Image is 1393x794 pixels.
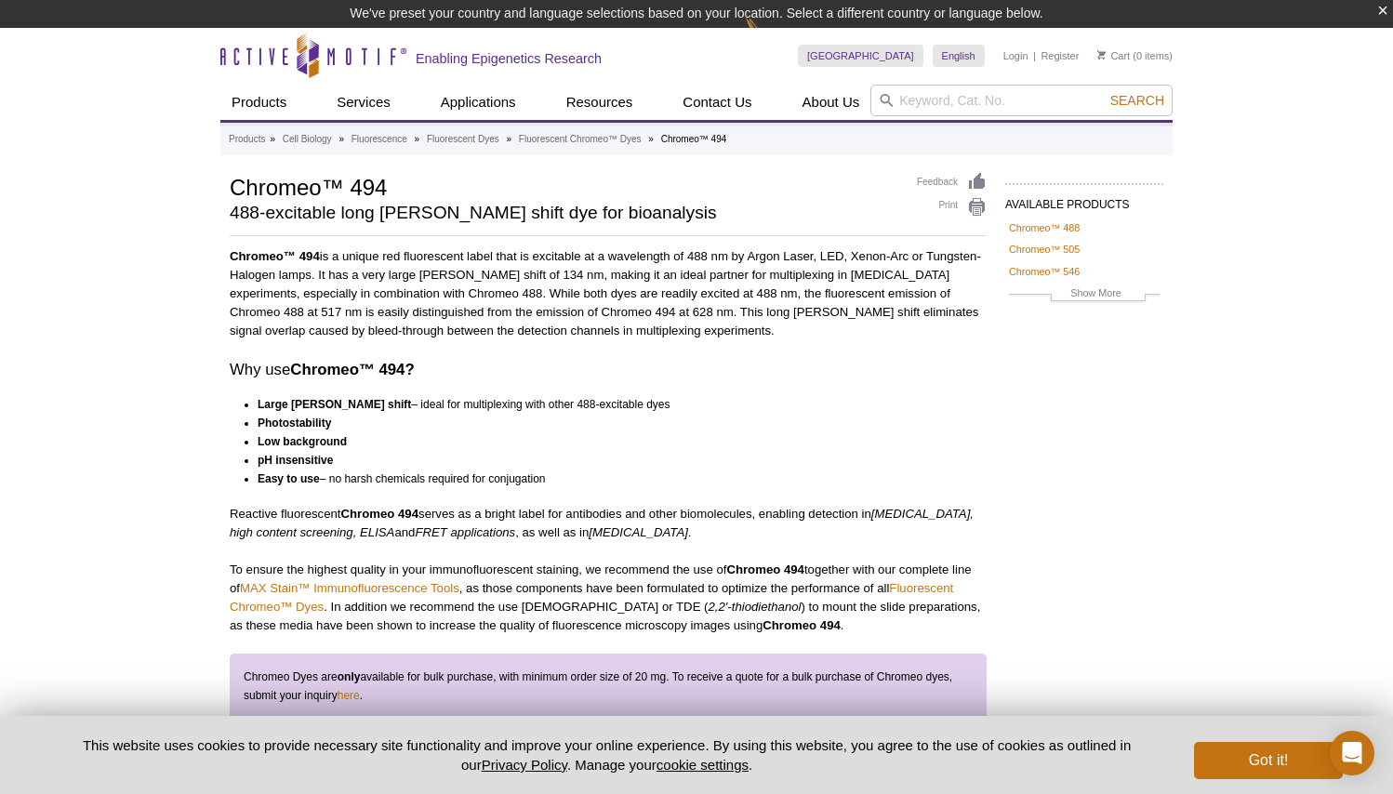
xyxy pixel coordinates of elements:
a: Resources [555,85,644,120]
a: [GEOGRAPHIC_DATA] [798,45,923,67]
li: | [1033,45,1036,67]
span: Search [1110,93,1164,108]
h2: Enabling Epigenetics Research [416,50,602,67]
h2: AVAILABLE PRODUCTS [1005,183,1163,217]
a: Chromeo™ 546 [1009,263,1080,280]
p: To ensure the highest quality in your immunofluorescent staining, we recommend the use of togethe... [230,561,987,635]
a: Privacy Policy [482,757,567,773]
a: Cart [1097,49,1130,62]
a: Services [325,85,402,120]
a: here [338,686,360,705]
img: Your Cart [1097,50,1106,60]
em: 2,2'-thiodiethanol [709,600,802,614]
a: Fluorescent Chromeo™ Dyes [519,131,642,148]
li: » [648,134,654,144]
strong: Easy to use [258,472,320,485]
a: Register [1041,49,1079,62]
a: English [933,45,985,67]
h3: Why use [230,359,987,381]
img: Change Here [745,14,794,58]
p: is a unique red fluorescent label that is excitable at a wavelength of 488 nm by Argon Laser, LED... [230,247,987,340]
strong: Low background [258,435,347,448]
a: Products [229,131,265,148]
li: – ideal for multiplexing with other 488-excitable dyes [258,395,970,414]
li: » [415,134,420,144]
a: Feedback [917,172,987,192]
li: » [338,134,344,144]
a: Chromeo™ 505 [1009,241,1080,258]
strong: Chromeo™ 494 [230,249,320,263]
strong: Chromeo 494 [340,507,418,521]
a: Applications [430,85,527,120]
strong: Chromeo 494 [763,618,841,632]
h1: Chromeo™ 494 [230,172,898,200]
input: Keyword, Cat. No. [870,85,1173,116]
li: (0 items) [1097,45,1173,67]
a: Fluorescence [352,131,407,148]
a: Contact Us [671,85,763,120]
button: Got it! [1194,742,1343,779]
strong: Photostability [258,417,331,430]
a: Login [1003,49,1028,62]
div: Open Intercom Messenger [1330,731,1374,775]
em: FRET applications [415,525,515,539]
li: Chromeo™ 494 [661,134,727,144]
strong: pH insensitive [258,454,333,467]
a: Fluorescent Chromeo™ Dyes [230,581,953,614]
li: » [270,134,275,144]
strong: Chromeo 494 [726,562,804,576]
strong: Chromeo™ 494? [290,361,414,378]
button: Search [1105,92,1170,109]
li: » [507,134,512,144]
strong: only [338,670,361,683]
a: MAX Stain™ Immunofluorescence Tools [240,581,459,595]
a: About Us [791,85,871,120]
div: Chromeo Dyes are available for bulk purchase, with minimum order size of 20 mg. To receive a quot... [230,654,987,719]
a: Chromeo™ 488 [1009,219,1080,236]
strong: Large [PERSON_NAME] shift [258,398,411,411]
li: – no harsh chemicals required for conjugation [258,470,970,488]
p: This website uses cookies to provide necessary site functionality and improve your online experie... [50,735,1163,774]
p: Reactive fluorescent serves as a bright label for antibodies and other biomolecules, enabling det... [230,505,987,542]
a: Show More [1009,285,1160,306]
a: Products [220,85,298,120]
h2: 488-excitable long [PERSON_NAME] shift dye for bioanalysis [230,205,898,221]
a: Print [917,197,987,218]
em: [MEDICAL_DATA] [589,525,688,539]
button: cookie settings [657,757,749,773]
a: Cell Biology [283,131,332,148]
a: Fluorescent Dyes [427,131,499,148]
